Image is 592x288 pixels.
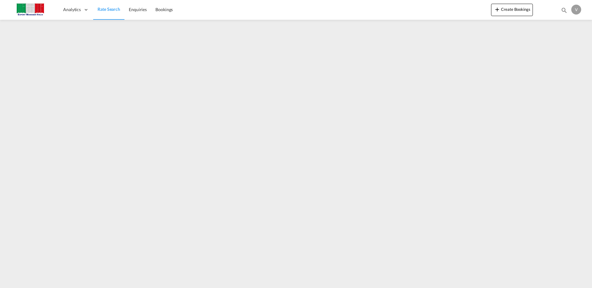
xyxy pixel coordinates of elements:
div: V [571,5,581,15]
span: Analytics [63,6,81,13]
span: Rate Search [98,6,120,12]
span: Enquiries [129,7,147,12]
img: 51022700b14f11efa3148557e262d94e.jpg [9,3,51,17]
span: Bookings [155,7,173,12]
div: icon-magnify [561,7,568,16]
md-icon: icon-plus 400-fg [494,6,501,13]
button: icon-plus 400-fgCreate Bookings [491,4,533,16]
md-icon: icon-magnify [561,7,568,14]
